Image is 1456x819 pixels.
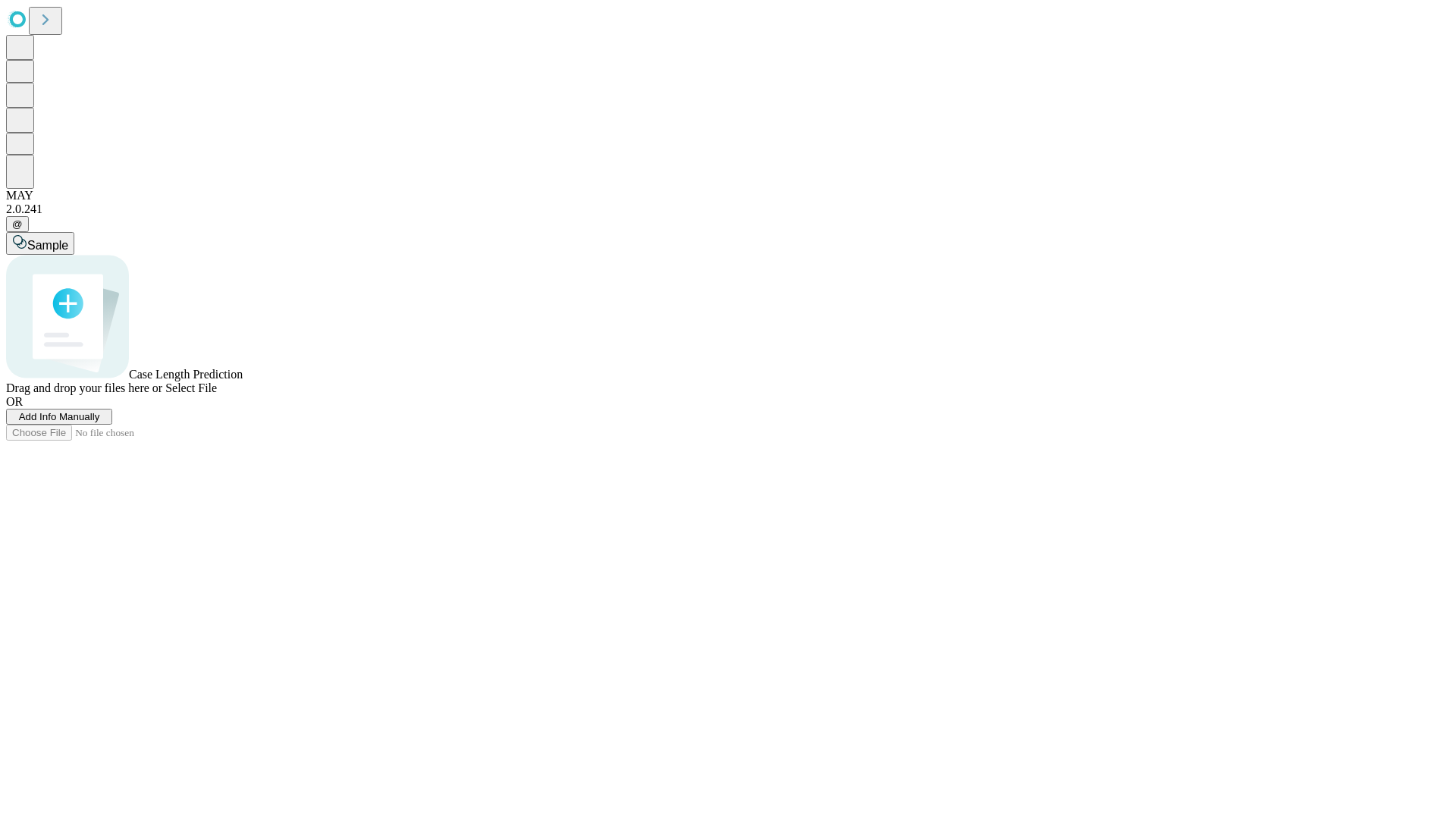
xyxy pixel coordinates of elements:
div: 2.0.241 [6,202,1450,216]
button: Add Info Manually [6,409,112,425]
span: OR [6,395,23,408]
button: Sample [6,232,74,255]
span: Case Length Prediction [129,368,243,381]
span: Drag and drop your files here or [6,381,162,394]
span: @ [12,218,23,230]
span: Sample [27,239,68,252]
button: @ [6,216,29,232]
span: Add Info Manually [19,411,100,422]
div: MAY [6,189,1450,202]
span: Select File [165,381,217,394]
